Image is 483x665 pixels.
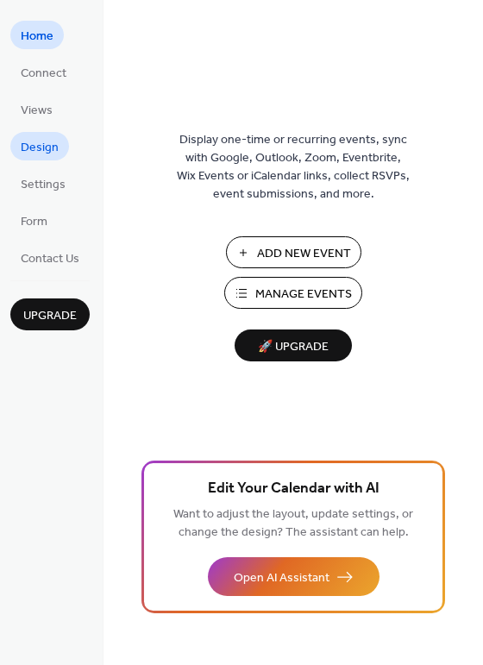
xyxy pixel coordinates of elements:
a: Contact Us [10,243,90,272]
button: Upgrade [10,298,90,330]
a: Views [10,95,63,123]
span: Contact Us [21,250,79,268]
span: Display one-time or recurring events, sync with Google, Outlook, Zoom, Eventbrite, Wix Events or ... [177,131,410,204]
span: Want to adjust the layout, update settings, or change the design? The assistant can help. [173,503,413,544]
a: Connect [10,58,77,86]
button: Add New Event [226,236,361,268]
span: Upgrade [23,307,77,325]
span: Edit Your Calendar with AI [208,477,379,501]
span: Add New Event [257,245,351,263]
span: 🚀 Upgrade [245,336,342,359]
span: Views [21,102,53,120]
a: Settings [10,169,76,198]
span: Connect [21,65,66,83]
a: Home [10,21,64,49]
span: Manage Events [255,285,352,304]
button: Open AI Assistant [208,557,379,596]
a: Form [10,206,58,235]
span: Form [21,213,47,231]
a: Design [10,132,69,160]
span: Open AI Assistant [234,569,329,587]
button: 🚀 Upgrade [235,329,352,361]
span: Home [21,28,53,46]
span: Design [21,139,59,157]
button: Manage Events [224,277,362,309]
span: Settings [21,176,66,194]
